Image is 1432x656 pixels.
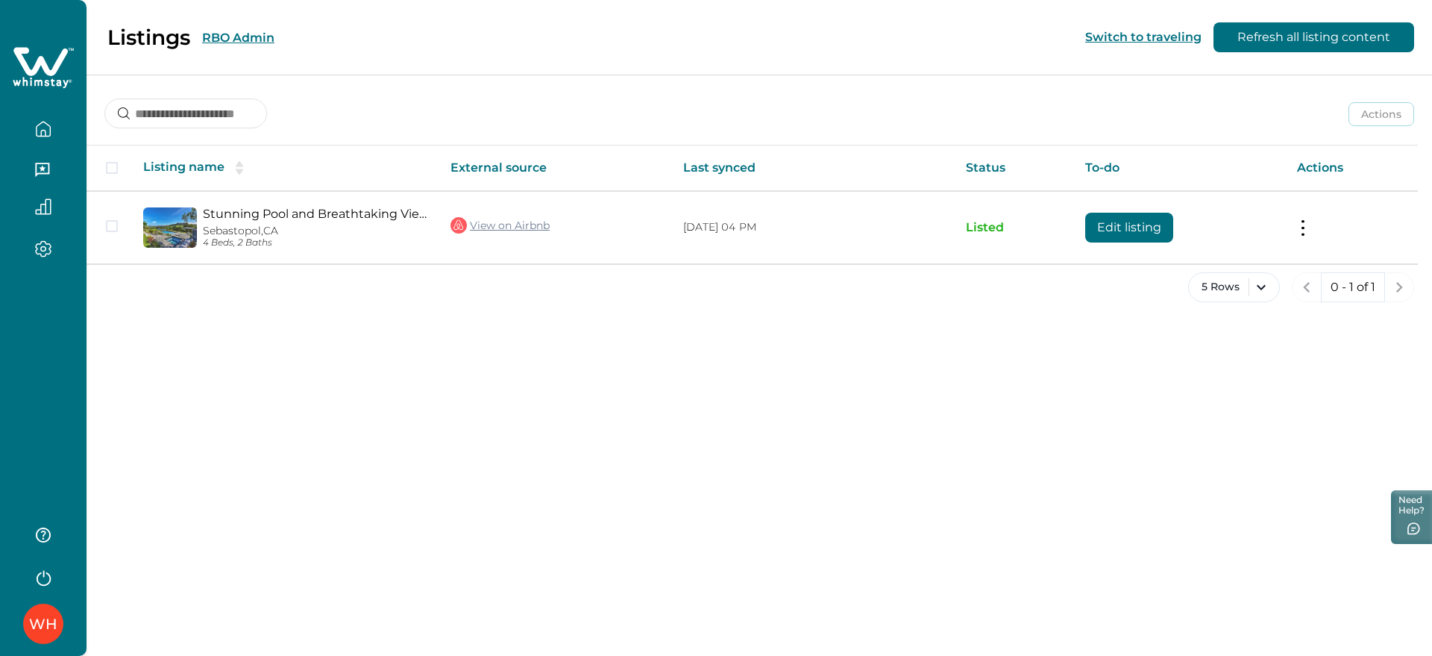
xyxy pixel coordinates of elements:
button: RBO Admin [202,31,274,45]
button: previous page [1292,272,1322,302]
a: View on Airbnb [450,216,550,235]
button: sorting [224,160,254,175]
th: Listing name [131,146,439,191]
th: Status [954,146,1074,191]
p: Listed [966,220,1062,235]
button: Actions [1348,102,1414,126]
p: 0 - 1 of 1 [1331,280,1375,295]
th: Last synced [671,146,953,191]
p: [DATE] 04 PM [683,220,941,235]
p: Sebastopol, CA [203,225,427,237]
th: Actions [1285,146,1418,191]
button: next page [1384,272,1414,302]
p: Listings [107,25,190,50]
a: Stunning Pool and Breathtaking Views - Luxurious Sonoma Retreat [203,207,427,221]
div: Whimstay Host [29,606,57,642]
button: Refresh all listing content [1213,22,1414,52]
img: propertyImage_Stunning Pool and Breathtaking Views - Luxurious Sonoma Retreat [143,207,197,248]
button: Edit listing [1085,213,1173,243]
button: 5 Rows [1188,272,1280,302]
th: To-do [1073,146,1285,191]
p: 4 Beds, 2 Baths [203,237,427,249]
button: Switch to traveling [1085,30,1202,44]
button: 0 - 1 of 1 [1321,272,1385,302]
th: External source [439,146,671,191]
